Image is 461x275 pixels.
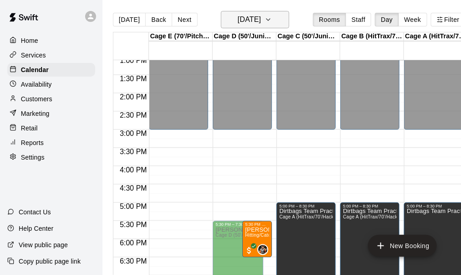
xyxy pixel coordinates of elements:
[7,78,95,91] a: Availability
[221,11,289,28] button: [DATE]
[21,65,49,74] p: Calendar
[257,244,268,255] div: TJ Finley
[258,245,267,254] img: TJ Finley
[313,13,346,26] button: Rooms
[215,222,261,227] div: 5:30 PM – 7:30 PM
[7,92,95,106] a: Customers
[7,48,95,62] a: Services
[118,111,149,119] span: 2:30 PM
[7,34,95,47] a: Home
[118,221,149,228] span: 5:30 PM
[118,57,149,64] span: 1:00 PM
[118,75,149,83] span: 1:30 PM
[343,204,397,208] div: 5:00 PM – 8:30 PM
[21,153,45,162] p: Settings
[118,239,149,247] span: 6:00 PM
[277,32,340,41] div: Cage C (50'/Junior Hack)
[21,124,38,133] p: Retail
[172,13,197,26] button: Next
[242,221,272,257] div: 5:30 PM – 6:30 PM: Braxton Hale
[346,13,372,26] button: Staff
[7,121,95,135] a: Retail
[399,13,427,26] button: Week
[245,222,269,227] div: 5:30 PM – 6:30 PM
[7,63,95,77] a: Calendar
[118,130,149,137] span: 3:00 PM
[113,13,146,26] button: [DATE]
[368,235,437,257] button: add
[118,93,149,101] span: 2:00 PM
[375,13,399,26] button: Day
[118,184,149,192] span: 4:30 PM
[19,257,81,266] p: Copy public page link
[145,13,172,26] button: Back
[245,246,254,255] span: All customers have paid
[407,204,461,208] div: 5:00 PM – 8:30 PM
[19,224,53,233] p: Help Center
[7,136,95,150] a: Reports
[245,233,372,238] span: Hitting/Catching Lesson Cage Deposit ([PERSON_NAME])
[213,32,277,41] div: Cage D (50'/Junior Hack)
[279,204,333,208] div: 5:00 PM – 8:30 PM
[238,13,261,26] h6: [DATE]
[19,208,51,217] p: Contact Us
[118,257,149,265] span: 6:30 PM
[261,244,268,255] span: TJ Finley
[21,94,52,104] p: Customers
[21,109,50,118] p: Marketing
[118,148,149,156] span: 3:30 PM
[118,202,149,210] span: 5:00 PM
[340,32,404,41] div: Cage B (HitTrax/70'/Hack Attack/Pitching Mound)
[21,36,38,45] p: Home
[7,107,95,120] a: Marketing
[21,51,46,60] p: Services
[21,138,44,147] p: Reports
[7,150,95,164] a: Settings
[149,32,213,41] div: Cage E (70'/Pitching Mound/Junior Hack Attack)
[21,80,52,89] p: Availability
[118,166,149,174] span: 4:00 PM
[215,233,270,238] span: Cage D (50'/Junior Hack)
[19,240,68,249] p: View public page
